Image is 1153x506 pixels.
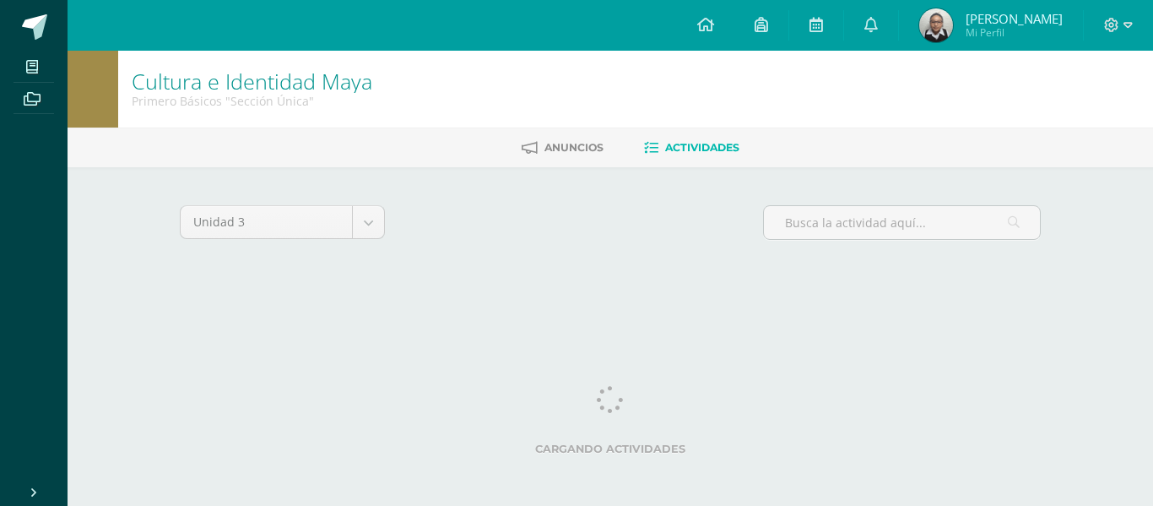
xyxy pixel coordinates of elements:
label: Cargando actividades [180,443,1041,455]
span: Mi Perfil [966,25,1063,40]
div: Primero Básicos 'Sección Única' [132,93,372,109]
a: Anuncios [522,134,604,161]
h1: Cultura e Identidad Maya [132,69,372,93]
img: d155ee57f74522c7e748519f524156f7.png [919,8,953,42]
a: Cultura e Identidad Maya [132,67,372,95]
span: [PERSON_NAME] [966,10,1063,27]
span: Anuncios [544,141,604,154]
a: Unidad 3 [181,206,384,238]
input: Busca la actividad aquí... [764,206,1040,239]
span: Actividades [665,141,739,154]
span: Unidad 3 [193,206,339,238]
a: Actividades [644,134,739,161]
